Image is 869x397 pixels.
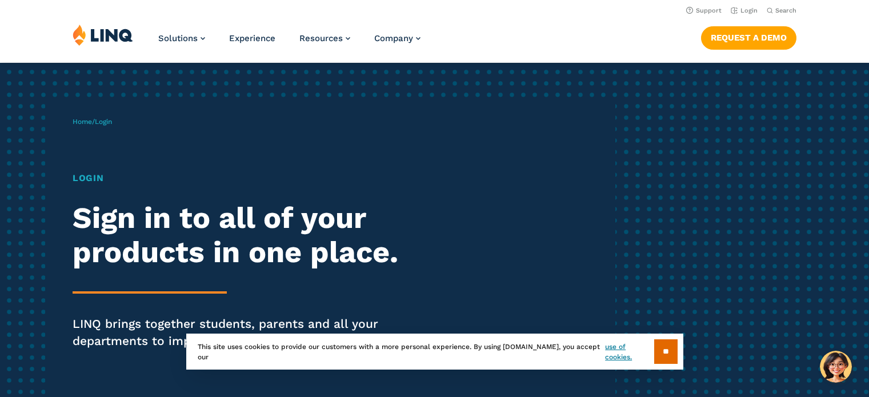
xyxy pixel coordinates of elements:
[299,33,343,43] span: Resources
[73,171,407,185] h1: Login
[686,7,722,14] a: Support
[374,33,413,43] span: Company
[731,7,758,14] a: Login
[775,7,796,14] span: Search
[95,118,112,126] span: Login
[229,33,275,43] a: Experience
[186,334,683,370] div: This site uses cookies to provide our customers with a more personal experience. By using [DOMAIN...
[158,24,421,62] nav: Primary Navigation
[73,24,133,46] img: LINQ | K‑12 Software
[73,118,92,126] a: Home
[701,24,796,49] nav: Button Navigation
[73,315,407,350] p: LINQ brings together students, parents and all your departments to improve efficiency and transpa...
[73,201,407,270] h2: Sign in to all of your products in one place.
[73,118,112,126] span: /
[701,26,796,49] a: Request a Demo
[299,33,350,43] a: Resources
[820,351,852,383] button: Hello, have a question? Let’s chat.
[605,342,654,362] a: use of cookies.
[374,33,421,43] a: Company
[767,6,796,15] button: Open Search Bar
[158,33,198,43] span: Solutions
[158,33,205,43] a: Solutions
